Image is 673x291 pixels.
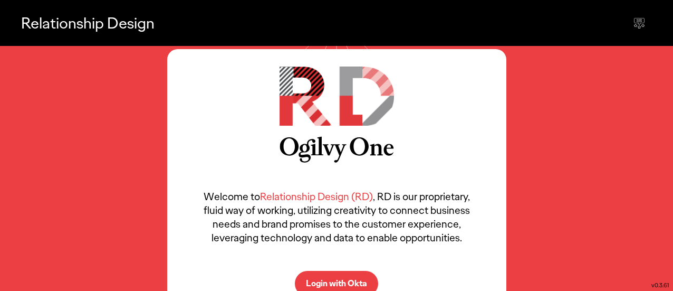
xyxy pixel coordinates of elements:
[280,67,394,126] img: RD Logo
[627,11,652,36] div: Send feedback
[306,279,367,288] p: Login with Okta
[260,190,373,203] span: Relationship Design (RD)
[21,12,155,34] p: Relationship Design
[199,190,475,245] p: Welcome to , RD is our proprietary, fluid way of working, utilizing creativity to connect busines...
